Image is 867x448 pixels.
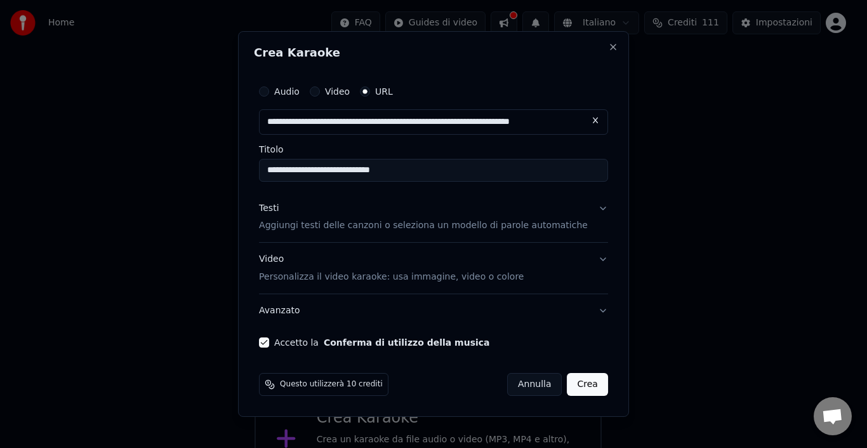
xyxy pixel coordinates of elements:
[375,87,393,96] label: URL
[507,373,562,396] button: Annulla
[259,145,608,154] label: Titolo
[259,243,608,294] button: VideoPersonalizza il video karaoke: usa immagine, video o colore
[567,373,608,396] button: Crea
[259,254,524,284] div: Video
[259,220,588,233] p: Aggiungi testi delle canzoni o seleziona un modello di parole automatiche
[274,87,300,96] label: Audio
[324,338,490,347] button: Accetto la
[259,192,608,243] button: TestiAggiungi testi delle canzoni o seleziona un modello di parole automatiche
[259,294,608,327] button: Avanzato
[280,379,383,390] span: Questo utilizzerà 10 crediti
[259,202,279,215] div: Testi
[259,271,524,283] p: Personalizza il video karaoke: usa immagine, video o colore
[254,47,613,58] h2: Crea Karaoke
[274,338,489,347] label: Accetto la
[325,87,350,96] label: Video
